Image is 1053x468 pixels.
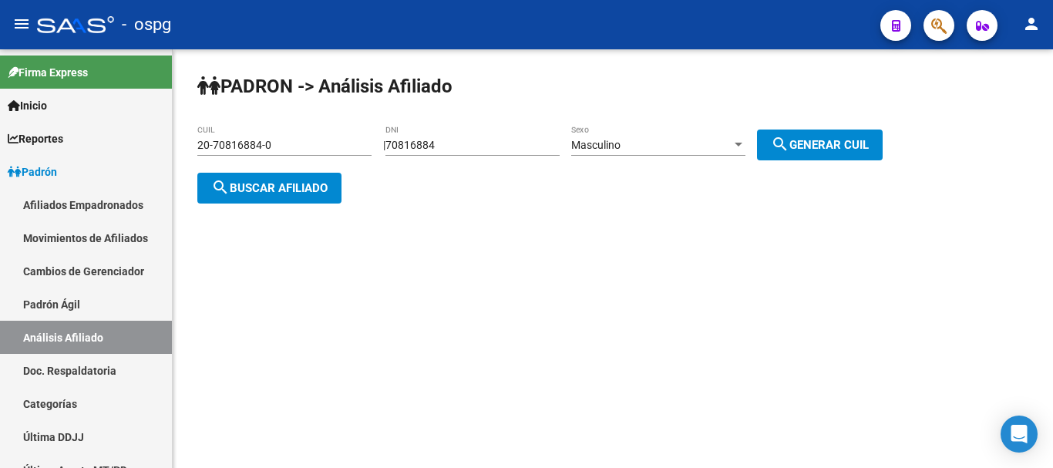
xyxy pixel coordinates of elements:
mat-icon: search [211,178,230,197]
mat-icon: person [1022,15,1041,33]
div: Open Intercom Messenger [1001,416,1038,453]
mat-icon: search [771,135,789,153]
span: - ospg [122,8,171,42]
span: Masculino [571,139,621,151]
span: Reportes [8,130,63,147]
span: Inicio [8,97,47,114]
div: | [383,139,894,151]
span: Buscar afiliado [211,181,328,195]
button: Generar CUIL [757,130,883,160]
span: Firma Express [8,64,88,81]
mat-icon: menu [12,15,31,33]
span: Padrón [8,163,57,180]
strong: PADRON -> Análisis Afiliado [197,76,452,97]
span: Generar CUIL [771,138,869,152]
button: Buscar afiliado [197,173,341,204]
